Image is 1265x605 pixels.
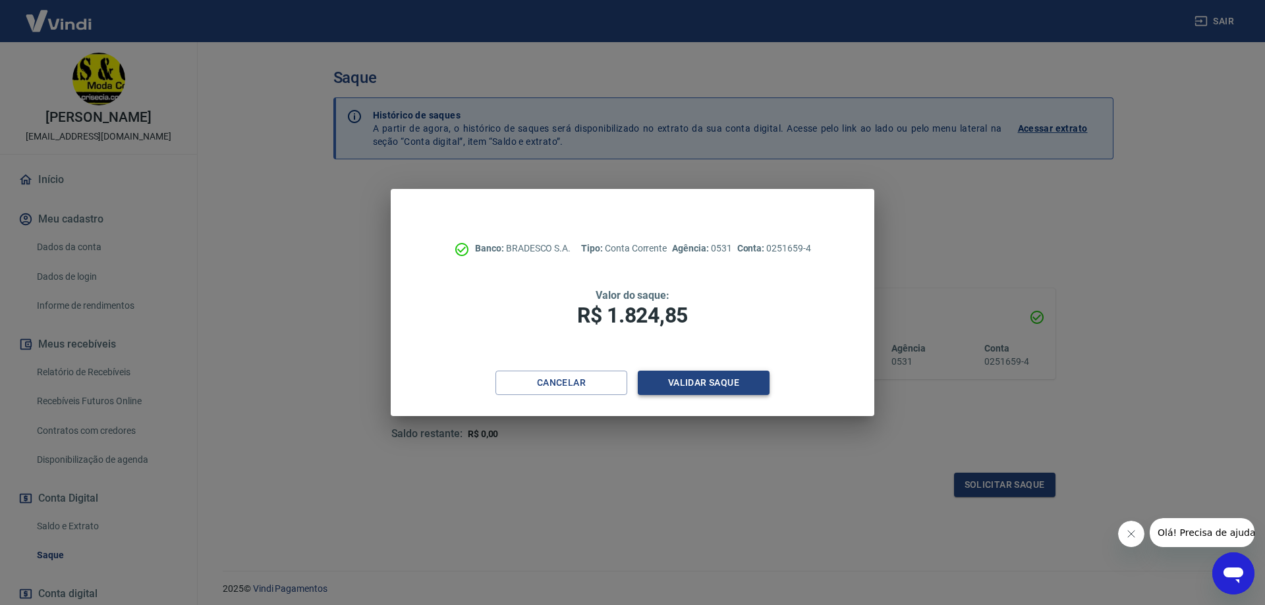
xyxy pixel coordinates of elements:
iframe: Mensagem da empresa [1150,518,1254,547]
p: Conta Corrente [581,242,667,255]
p: 0531 [672,242,731,255]
button: Cancelar [495,371,627,395]
iframe: Fechar mensagem [1118,521,1144,547]
span: Valor do saque: [596,289,669,302]
button: Validar saque [638,371,770,395]
p: BRADESCO S.A. [475,242,571,255]
span: R$ 1.824,85 [577,303,688,328]
iframe: Botão para abrir a janela de mensagens [1212,552,1254,594]
span: Agência: [672,243,711,253]
p: 0251659-4 [737,242,811,255]
span: Conta: [737,243,767,253]
span: Banco: [475,243,506,253]
span: Tipo: [581,243,605,253]
span: Olá! Precisa de ajuda? [8,9,111,20]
